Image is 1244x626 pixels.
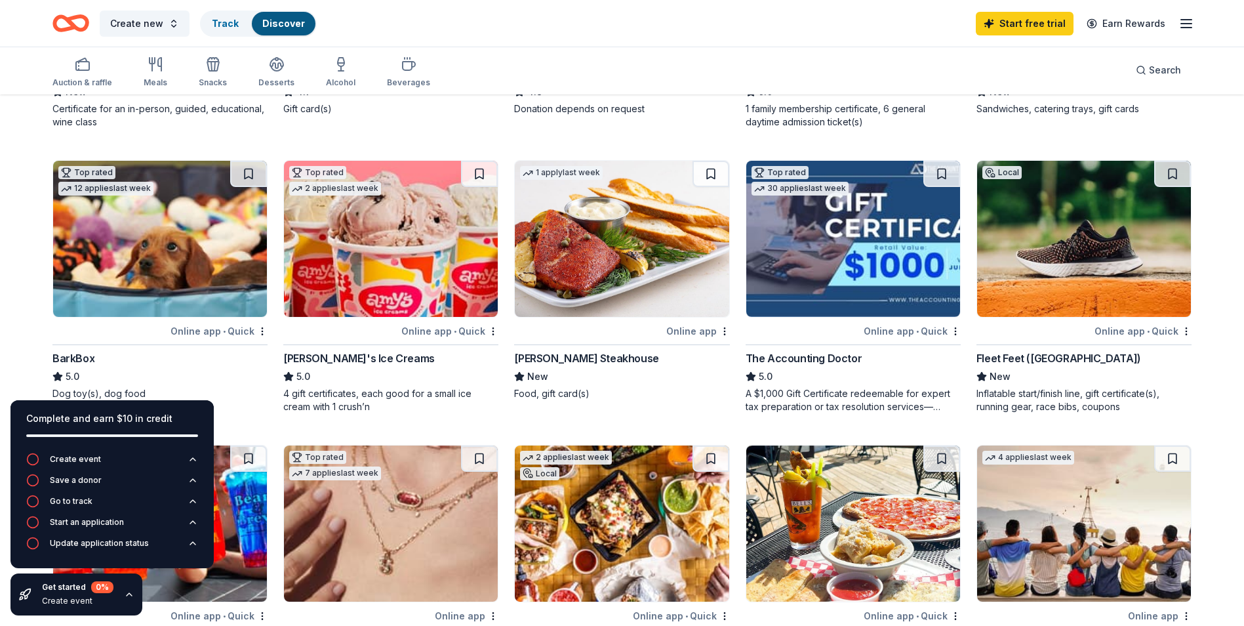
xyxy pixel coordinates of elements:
[864,608,961,624] div: Online app Quick
[520,166,603,180] div: 1 apply last week
[26,537,198,558] button: Update application status
[26,453,198,474] button: Create event
[199,77,227,88] div: Snacks
[633,608,730,624] div: Online app Quick
[52,160,268,400] a: Image for BarkBoxTop rated12 applieslast weekOnline app•QuickBarkBox5.0Dog toy(s), dog food
[289,451,346,464] div: Top rated
[977,446,1191,602] img: Image for Let's Roam
[50,538,149,549] div: Update application status
[50,475,102,486] div: Save a donor
[144,77,167,88] div: Meals
[326,77,355,88] div: Alcohol
[52,102,268,129] div: Certificate for an in-person, guided, educational, wine class
[515,446,729,602] img: Image for Cabo Bob's
[212,18,239,29] a: Track
[454,326,456,337] span: •
[520,467,559,480] div: Local
[223,611,226,621] span: •
[387,77,430,88] div: Beverages
[977,161,1191,317] img: Image for Fleet Feet (Houston)
[289,166,346,179] div: Top rated
[982,166,1022,179] div: Local
[514,102,729,115] div: Donation depends on request
[666,323,730,339] div: Online app
[171,323,268,339] div: Online app Quick
[752,182,849,196] div: 30 applies last week
[759,369,772,385] span: 5.0
[200,10,317,37] button: TrackDiscover
[685,611,688,621] span: •
[42,581,113,593] div: Get started
[50,454,101,465] div: Create event
[326,51,355,94] button: Alcohol
[435,608,498,624] div: Online app
[1125,57,1192,83] button: Search
[100,10,190,37] button: Create new
[976,387,1192,413] div: Inflatable start/finish line, gift certificate(s), running gear, race bibs, coupons
[746,446,960,602] img: Image for Slices Pizzeria
[258,51,294,94] button: Desserts
[52,387,268,400] div: Dog toy(s), dog food
[387,51,430,94] button: Beverages
[976,102,1192,115] div: Sandwiches, catering trays, gift cards
[42,596,113,606] div: Create event
[58,182,153,196] div: 12 applies last week
[1147,326,1150,337] span: •
[223,326,226,337] span: •
[527,369,548,385] span: New
[982,451,1074,465] div: 4 applies last week
[283,387,498,413] div: 4 gift certificates, each good for a small ice cream with 1 crush’n
[91,581,113,593] div: 0 %
[283,160,498,413] a: Image for Amy's Ice CreamsTop rated2 applieslast weekOnline app•Quick[PERSON_NAME]'s Ice Creams5....
[864,323,961,339] div: Online app Quick
[514,350,658,366] div: [PERSON_NAME] Steakhouse
[990,369,1011,385] span: New
[52,51,112,94] button: Auction & raffle
[50,496,92,507] div: Go to track
[58,166,115,179] div: Top rated
[746,350,862,366] div: The Accounting Doctor
[26,474,198,495] button: Save a donor
[52,350,94,366] div: BarkBox
[976,350,1141,366] div: Fleet Feet ([GEOGRAPHIC_DATA])
[283,350,435,366] div: [PERSON_NAME]'s Ice Creams
[52,77,112,88] div: Auction & raffle
[401,323,498,339] div: Online app Quick
[52,8,89,39] a: Home
[1079,12,1173,35] a: Earn Rewards
[284,446,498,602] img: Image for Kendra Scott
[262,18,305,29] a: Discover
[514,160,729,400] a: Image for Perry's Steakhouse1 applylast weekOnline app[PERSON_NAME] SteakhouseNewFood, gift card(s)
[515,161,729,317] img: Image for Perry's Steakhouse
[1094,323,1192,339] div: Online app Quick
[752,166,809,179] div: Top rated
[110,16,163,31] span: Create new
[50,517,124,528] div: Start an application
[258,77,294,88] div: Desserts
[66,369,79,385] span: 5.0
[26,516,198,537] button: Start an application
[976,160,1192,413] a: Image for Fleet Feet (Houston)LocalOnline app•QuickFleet Feet ([GEOGRAPHIC_DATA])NewInflatable st...
[746,161,960,317] img: Image for The Accounting Doctor
[746,387,961,413] div: A $1,000 Gift Certificate redeemable for expert tax preparation or tax resolution services—recipi...
[1128,608,1192,624] div: Online app
[746,102,961,129] div: 1 family membership certificate, 6 general daytime admission ticket(s)
[289,182,381,196] div: 2 applies last week
[520,451,612,465] div: 2 applies last week
[746,160,961,413] a: Image for The Accounting DoctorTop rated30 applieslast weekOnline app•QuickThe Accounting Doctor5...
[1149,62,1181,78] span: Search
[199,51,227,94] button: Snacks
[296,369,310,385] span: 5.0
[284,161,498,317] img: Image for Amy's Ice Creams
[976,12,1073,35] a: Start free trial
[916,611,919,621] span: •
[26,495,198,516] button: Go to track
[514,387,729,400] div: Food, gift card(s)
[283,102,498,115] div: Gift card(s)
[53,161,267,317] img: Image for BarkBox
[144,51,167,94] button: Meals
[916,326,919,337] span: •
[26,411,198,427] div: Complete and earn $10 in credit
[289,467,381,480] div: 7 applies last week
